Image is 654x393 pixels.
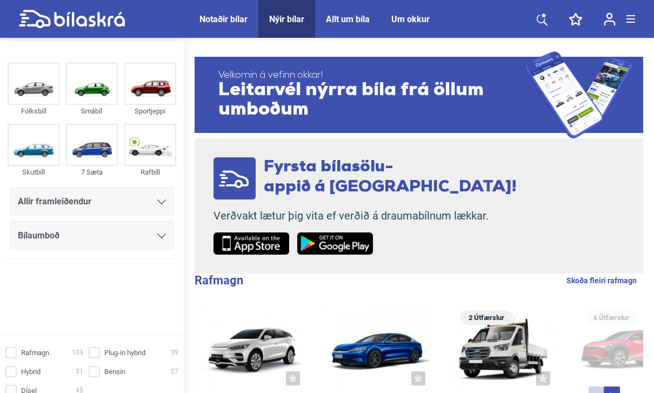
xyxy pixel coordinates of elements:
[104,366,125,377] span: Bensín
[21,347,49,358] span: Rafmagn
[213,209,517,223] p: Verðvakt lætur þig vita ef verðið á draumabílnum lækkar.
[604,12,616,26] img: user-login.svg
[391,14,430,24] a: Um okkur
[21,366,41,377] span: Hybrid
[72,347,83,358] span: 103
[8,105,59,117] div: Fólksbíll
[566,274,637,288] a: Skoða fleiri rafmagn
[465,310,508,325] span: 2 Útfærslur
[218,81,524,120] span: Leitarvél nýrra bíla frá öllum umboðum
[18,228,59,243] span: Bílaumboð
[218,70,524,81] span: Velkomin á vefinn okkar!
[76,366,83,377] span: 31
[8,166,59,178] div: Skutbíll
[199,14,248,24] a: Notaðir bílar
[326,14,370,24] a: Allt um bíla
[104,347,145,358] span: Plug-in hybrid
[124,166,176,178] div: Rafbíll
[124,105,176,117] div: Sportjeppi
[269,14,304,24] a: Nýir bílar
[195,51,643,138] a: Velkomin á vefinn okkar!Leitarvél nýrra bíla frá öllum umboðum
[171,366,178,377] span: 27
[195,274,243,287] b: Rafmagn
[66,105,118,117] div: Smábíl
[264,159,517,196] span: Fyrsta bílasölu- appið á [GEOGRAPHIC_DATA]!
[18,194,91,209] span: Allir framleiðendur
[590,310,632,325] span: 6 Útfærslur
[66,166,118,178] div: 7 Sæta
[171,347,178,358] span: 39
